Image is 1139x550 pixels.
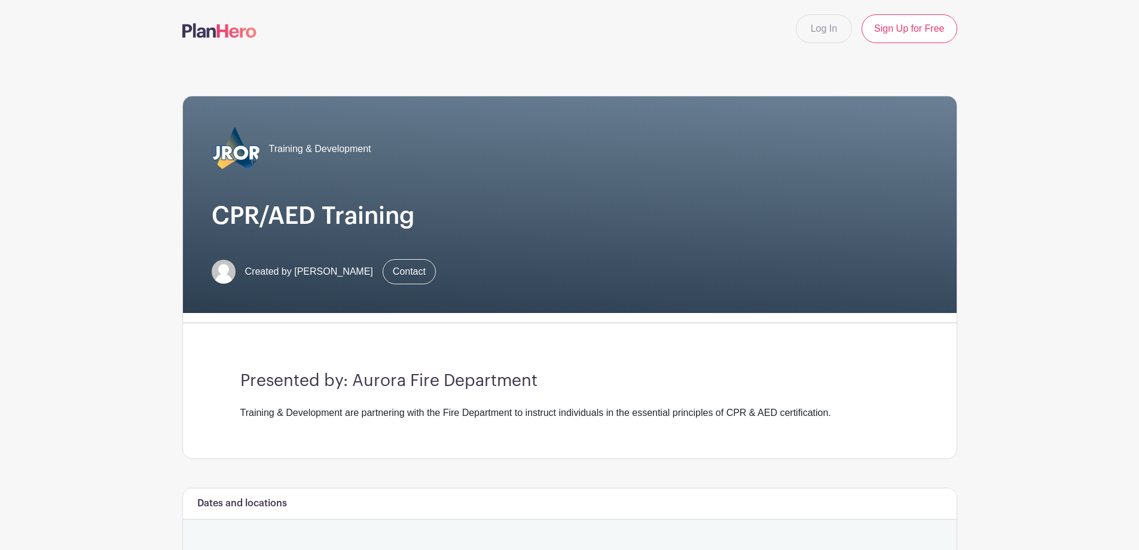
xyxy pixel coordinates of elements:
span: Created by [PERSON_NAME] [245,265,373,279]
h6: Dates and locations [197,498,287,509]
a: Contact [383,259,436,284]
span: Training & Development [269,142,371,156]
a: Sign Up for Free [862,14,957,43]
h3: Presented by: Aurora Fire Department [240,371,899,391]
img: 2023_COA_Horiz_Logo_PMS_BlueStroke%204.png [212,125,259,173]
img: default-ce2991bfa6775e67f084385cd625a349d9dcbb7a52a09fb2fda1e96e2d18dcdb.png [212,260,236,284]
img: logo-507f7623f17ff9eddc593b1ce0a138ce2505c220e1c5a4e2b4648c50719b7d32.svg [182,23,256,38]
div: Training & Development are partnering with the Fire Department to instruct individuals in the ess... [240,406,899,420]
h1: CPR/AED Training [212,202,928,230]
a: Log In [796,14,852,43]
